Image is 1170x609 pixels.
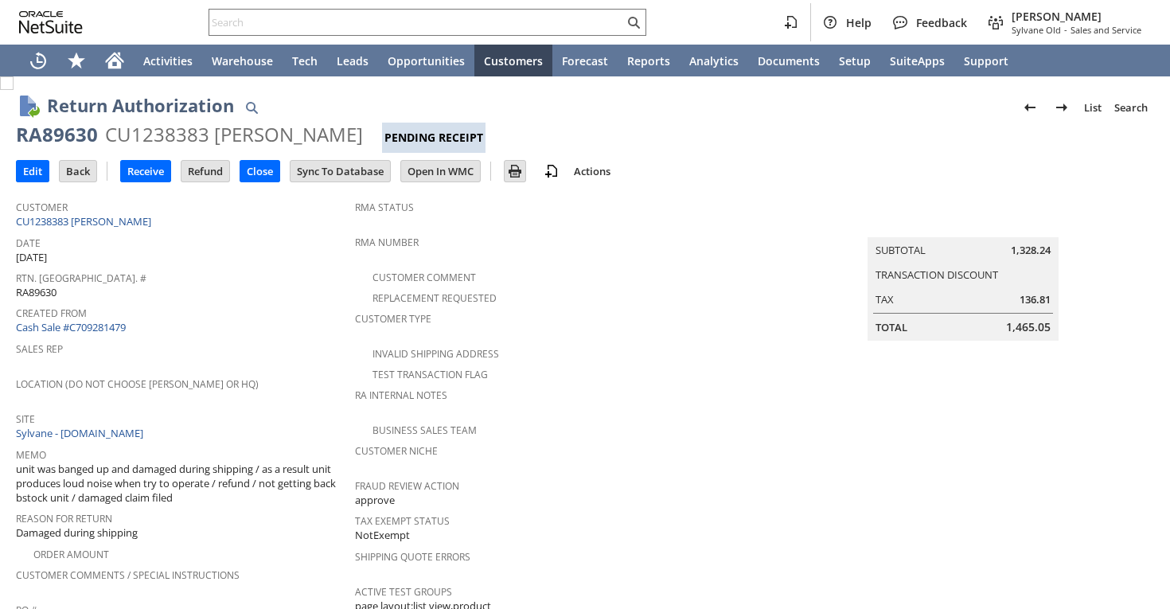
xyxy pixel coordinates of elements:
span: Sylvane Old [1012,24,1061,36]
input: Back [60,161,96,182]
span: 1,465.05 [1006,319,1051,335]
a: Documents [748,45,829,76]
a: Subtotal [876,243,926,257]
a: Fraud Review Action [355,479,459,493]
svg: Recent Records [29,51,48,70]
a: Invalid Shipping Address [372,347,499,361]
img: add-record.svg [542,162,561,181]
span: Support [964,53,1008,68]
a: Setup [829,45,880,76]
a: RA Internal Notes [355,388,447,402]
svg: Shortcuts [67,51,86,70]
a: Transaction Discount [876,267,998,282]
span: Setup [839,53,871,68]
span: Analytics [689,53,739,68]
a: RMA Status [355,201,414,214]
span: RA89630 [16,285,57,300]
a: Date [16,236,41,250]
a: Home [96,45,134,76]
img: Print [505,162,525,181]
span: Feedback [916,15,967,30]
span: Warehouse [212,53,273,68]
input: Open In WMC [401,161,480,182]
a: Support [954,45,1018,76]
svg: Search [624,13,643,32]
a: List [1078,95,1108,120]
a: Customer [16,201,68,214]
span: Forecast [562,53,608,68]
span: 1,328.24 [1011,243,1051,258]
a: Customers [474,45,552,76]
a: Rtn. [GEOGRAPHIC_DATA]. # [16,271,146,285]
img: Next [1052,98,1071,117]
span: Tech [292,53,318,68]
a: Shipping Quote Errors [355,550,470,564]
input: Print [505,161,525,182]
span: Activities [143,53,193,68]
img: Previous [1020,98,1039,117]
a: Site [16,412,35,426]
a: Reports [618,45,680,76]
span: Opportunities [388,53,465,68]
a: Warehouse [202,45,283,76]
div: CU1238383 [PERSON_NAME] [105,122,363,147]
input: Search [209,13,624,32]
input: Sync To Database [291,161,390,182]
a: Activities [134,45,202,76]
input: Close [240,161,279,182]
a: Tax Exempt Status [355,514,450,528]
a: Customer Comment [372,271,476,284]
a: Test Transaction Flag [372,368,488,381]
a: Sales Rep [16,342,63,356]
span: approve [355,493,395,508]
a: SuiteApps [880,45,954,76]
span: 136.81 [1020,292,1051,307]
div: Shortcuts [57,45,96,76]
span: Reports [627,53,670,68]
svg: Home [105,51,124,70]
a: Opportunities [378,45,474,76]
a: Analytics [680,45,748,76]
input: Edit [17,161,49,182]
span: Damaged during shipping [16,525,138,541]
a: Customer Comments / Special Instructions [16,568,240,582]
span: Sales and Service [1071,24,1141,36]
span: [DATE] [16,250,47,265]
a: Tech [283,45,327,76]
span: Customers [484,53,543,68]
span: Leads [337,53,369,68]
span: [PERSON_NAME] [1012,9,1141,24]
a: Recent Records [19,45,57,76]
caption: Summary [868,212,1059,237]
svg: logo [19,11,83,33]
a: Replacement Requested [372,291,497,305]
span: Documents [758,53,820,68]
span: - [1064,24,1067,36]
a: Leads [327,45,378,76]
a: Active Test Groups [355,585,452,599]
span: unit was banged up and damaged during shipping / as a result unit produces loud noise when try to... [16,462,347,506]
a: Cash Sale #C709281479 [16,320,126,334]
span: Help [846,15,872,30]
span: SuiteApps [890,53,945,68]
a: Order Amount [33,548,109,561]
a: Location (Do Not Choose [PERSON_NAME] or HQ) [16,377,259,391]
a: Sylvane - [DOMAIN_NAME] [16,426,147,440]
a: Memo [16,448,46,462]
a: Customer Type [355,312,431,326]
a: Reason For Return [16,512,112,525]
a: Customer Niche [355,444,438,458]
a: CU1238383 [PERSON_NAME] [16,214,155,228]
a: RMA Number [355,236,419,249]
a: Forecast [552,45,618,76]
a: Actions [567,164,617,178]
input: Refund [181,161,229,182]
a: Total [876,320,907,334]
div: RA89630 [16,122,98,147]
a: Search [1108,95,1154,120]
a: Created From [16,306,87,320]
div: Pending Receipt [382,123,486,153]
input: Receive [121,161,170,182]
h1: Return Authorization [47,92,234,119]
span: NotExempt [355,528,410,543]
